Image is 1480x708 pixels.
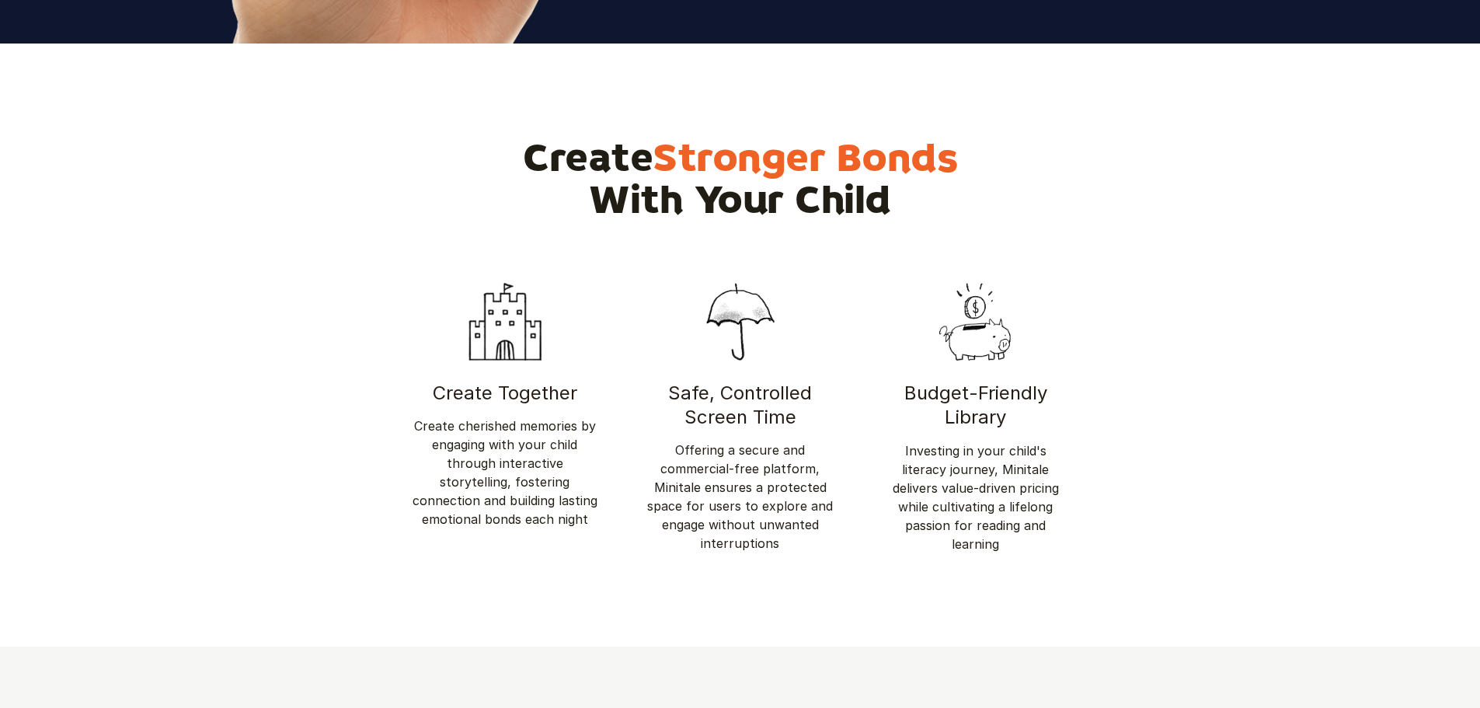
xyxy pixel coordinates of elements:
h2: Create With Your Child [523,137,957,221]
h5: Budget-Friendly Library [881,381,1070,429]
p: Investing in your child's literacy journey, Minitale delivers value-driven pricing while cultivat... [881,441,1070,553]
span: Bonds [837,128,958,187]
h5: Create Together [410,381,599,405]
h5: Safe, Controlled Screen Time [646,381,834,429]
p: Create cherished memories by engaging with your child through interactive storytelling, fostering... [410,417,599,528]
img: Piggy Bank [937,283,1015,361]
span: Stronger [653,128,826,187]
p: Offering a secure and commercial-free platform, Minitale ensures a protected space for users to e... [646,441,834,553]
